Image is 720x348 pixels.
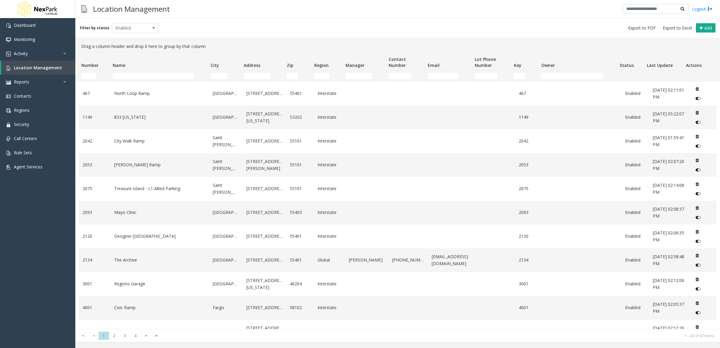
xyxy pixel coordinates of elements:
span: Owner [541,62,555,68]
button: Export to PDF [626,24,658,32]
button: Delete [692,132,702,141]
a: 2075 [83,185,107,192]
a: Enabled [625,328,646,335]
a: Enabled [625,233,646,240]
button: Export to Excel [660,24,694,32]
a: Interstate [318,114,342,121]
button: Delete [692,155,702,165]
a: [DATE] 01:59:41 PM [653,134,685,148]
span: Agent Services [14,164,42,170]
span: Page 2 [109,332,120,340]
a: [GEOGRAPHIC_DATA] [213,114,239,121]
img: pageIcon [81,2,87,16]
a: 55401 [290,257,310,263]
a: Interstate [318,233,342,240]
img: 'icon' [6,52,11,56]
a: 4001 [519,304,539,311]
td: Owner Filter [539,71,617,81]
div: Data table [75,52,720,329]
a: 58102 [290,304,310,311]
img: 'icon' [6,23,11,28]
a: 55403 [290,209,310,216]
button: Delete [692,274,702,284]
span: [DATE] 02:58:48 PM [653,254,684,266]
a: Enabled [625,138,646,144]
a: 2093 [83,209,107,216]
span: Contact Number [389,56,406,68]
a: [DATE] 02:14:08 PM [653,182,685,196]
h3: Location Management [90,2,173,16]
button: Disable [692,189,703,199]
a: [EMAIL_ADDRESS][DOMAIN_NAME] [432,253,472,267]
span: Monitoring [14,36,35,42]
a: 4013 [519,328,539,335]
input: Manager Filter [346,73,372,79]
span: Go to the next page [142,333,150,338]
a: [STREET_ADDRESS][US_STATE] [246,111,283,124]
span: Email [428,62,440,68]
a: Saint [PERSON_NAME] [213,182,239,196]
td: Last Update Filter [644,71,684,81]
span: Name [113,62,125,68]
span: Export to Excel [663,25,692,31]
span: Page 3 [120,332,130,340]
a: Interstate [318,304,342,311]
td: Key Filter [511,71,539,81]
a: Enabled [625,257,646,263]
a: 55101 [290,138,310,144]
button: Disable [692,284,703,294]
a: [PERSON_NAME]'s Commons Garage [114,328,206,335]
a: [DATE] 02:11:01 PM [653,87,685,100]
a: Fargo [213,304,239,311]
a: City Walk Ramp [114,138,206,144]
span: Activity [14,51,28,56]
a: 55101 [290,185,310,192]
span: [DATE] 02:07:20 PM [653,158,684,171]
a: 4013 [83,328,107,335]
img: 'icon' [6,136,11,141]
span: [DATE] 02:12:06 PM [653,277,684,290]
a: Interstate [318,90,342,97]
img: 'icon' [6,165,11,170]
a: Interstate [318,138,342,144]
input: Number Filter [81,73,96,79]
input: Email Filter [428,73,458,79]
input: City Filter [211,73,227,79]
a: [STREET_ADDRESS] [246,209,283,216]
a: [DATE] 02:58:48 PM [653,253,685,267]
a: 55101 [290,161,310,168]
a: Interstate [318,161,342,168]
input: Address Filter [244,73,270,79]
span: Page 1 [99,332,109,340]
img: 'icon' [6,80,11,85]
button: Disable [692,165,703,175]
a: Fargo [213,328,239,335]
td: Address Filter [241,71,284,81]
a: 2053 [83,161,107,168]
a: Regions Garage [114,281,206,287]
a: Logout [692,6,712,12]
a: Interstate [318,328,342,335]
a: [STREET_ADDRESS] [246,90,283,97]
a: Enabled [625,161,646,168]
img: 'icon' [6,108,11,113]
a: [STREET_ADDRESS] [246,233,283,240]
span: Address [244,62,260,68]
td: Name Filter [110,71,208,81]
a: 467 [83,90,107,97]
td: Email Filter [425,71,472,81]
button: Disable [692,260,703,270]
span: Lot Phone Number [475,56,496,68]
span: Reports [14,79,29,85]
a: Enabled [625,90,646,97]
span: Enabled [112,23,149,33]
a: [PERSON_NAME] Ramp [114,161,206,168]
th: Status [617,52,644,71]
span: Add [704,25,712,31]
div: Drag a column header and drop it here to group by that column [79,41,716,52]
button: Disable [692,308,703,318]
a: Enabled [625,281,646,287]
a: [DATE] 02:08:37 PM [653,206,685,219]
a: 1149 [519,114,539,121]
span: [DATE] 02:12:26 PM [653,325,684,337]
